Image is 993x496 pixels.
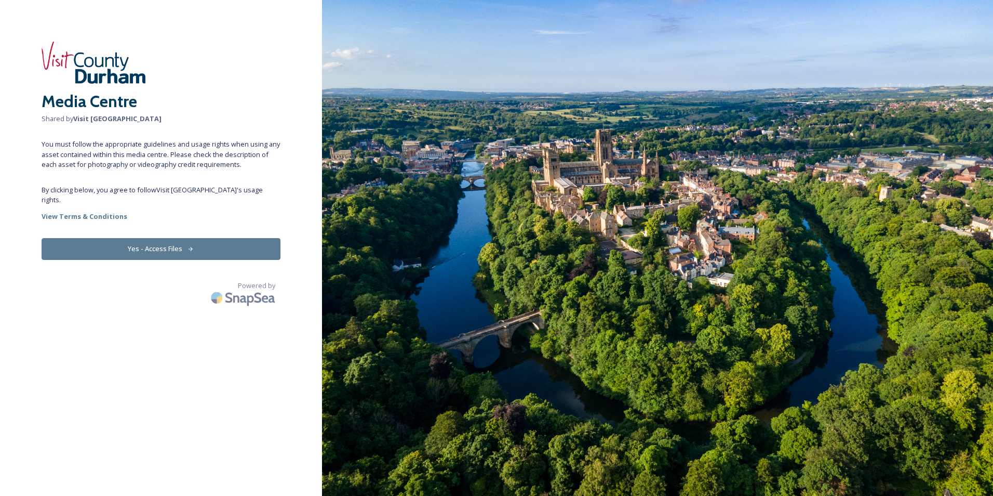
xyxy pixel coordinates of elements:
strong: Visit [GEOGRAPHIC_DATA] [73,114,162,123]
img: header-logo.png [42,42,145,84]
img: SnapSea Logo [208,285,280,310]
button: Yes - Access Files [42,238,280,259]
span: You must follow the appropriate guidelines and usage rights when using any asset contained within... [42,139,280,169]
h2: Media Centre [42,89,280,114]
span: Powered by [238,281,275,291]
a: View Terms & Conditions [42,210,280,223]
span: By clicking below, you agree to follow Visit [GEOGRAPHIC_DATA] 's usage rights. [42,185,280,205]
strong: View Terms & Conditions [42,212,127,221]
span: Shared by [42,114,280,124]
